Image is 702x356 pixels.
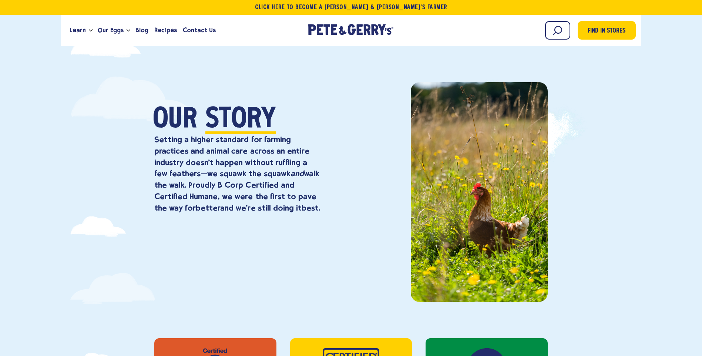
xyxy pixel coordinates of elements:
[578,21,636,40] a: Find in Stores
[290,169,304,178] em: and
[196,203,220,212] strong: better
[588,26,625,36] span: Find in Stores
[545,21,570,40] input: Search
[89,29,93,32] button: Open the dropdown menu for Learn
[205,106,276,134] span: Story
[180,20,219,40] a: Contact Us
[70,26,86,35] span: Learn
[98,26,124,35] span: Our Eggs
[127,29,130,32] button: Open the dropdown menu for Our Eggs
[154,26,177,35] span: Recipes
[153,106,197,134] span: Our
[151,20,180,40] a: Recipes
[67,20,89,40] a: Learn
[132,20,151,40] a: Blog
[154,134,320,214] p: Setting a higher standard for farming practices and animal care across an entire industry doesn’t...
[183,26,216,35] span: Contact Us
[135,26,148,35] span: Blog
[95,20,127,40] a: Our Eggs
[302,203,319,212] strong: best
